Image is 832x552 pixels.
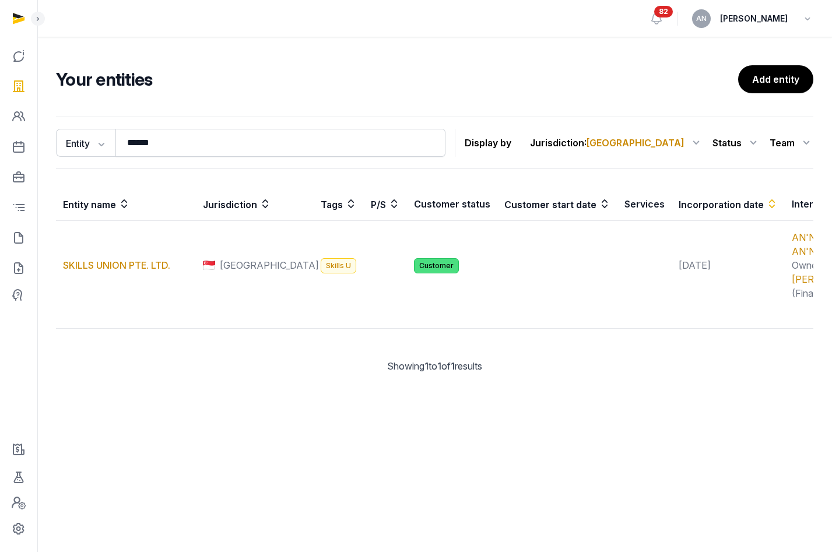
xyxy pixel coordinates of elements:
[587,137,684,149] span: [GEOGRAPHIC_DATA]
[56,188,196,221] th: Entity name
[321,258,356,273] span: Skills U
[770,133,813,152] div: Team
[712,133,760,152] div: Status
[56,129,115,157] button: Entity
[692,9,711,28] button: AN
[672,188,785,221] th: Incorporation date
[63,259,170,271] a: SKILLS UNION PTE. LTD.
[314,188,364,221] th: Tags
[56,359,813,373] div: Showing to of results
[497,188,617,221] th: Customer start date
[720,12,788,26] span: [PERSON_NAME]
[584,136,684,150] span: :
[654,6,673,17] span: 82
[465,133,511,152] p: Display by
[451,360,455,372] span: 1
[424,360,429,372] span: 1
[407,188,497,221] th: Customer status
[672,221,785,310] td: [DATE]
[530,133,703,152] div: Jurisdiction
[196,188,314,221] th: Jurisdiction
[738,65,813,93] a: Add entity
[617,188,672,221] th: Services
[414,258,459,273] span: Customer
[696,15,707,22] span: AN
[437,360,441,372] span: 1
[364,188,407,221] th: P/S
[220,258,319,272] span: [GEOGRAPHIC_DATA]
[56,69,738,90] h2: Your entities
